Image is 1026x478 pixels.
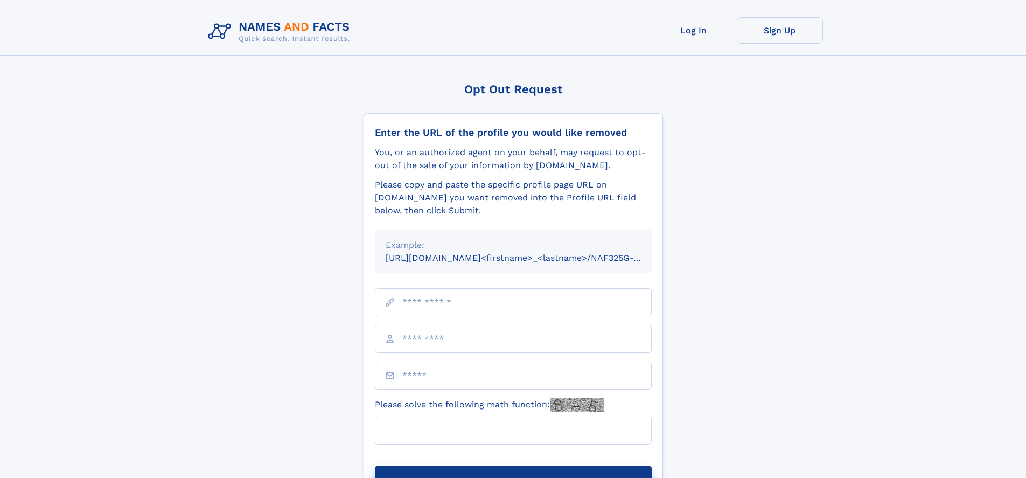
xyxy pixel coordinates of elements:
[364,82,663,96] div: Opt Out Request
[375,398,604,412] label: Please solve the following math function:
[375,127,652,138] div: Enter the URL of the profile you would like removed
[375,178,652,217] div: Please copy and paste the specific profile page URL on [DOMAIN_NAME] you want removed into the Pr...
[375,146,652,172] div: You, or an authorized agent on your behalf, may request to opt-out of the sale of your informatio...
[651,17,737,44] a: Log In
[386,253,672,263] small: [URL][DOMAIN_NAME]<firstname>_<lastname>/NAF325G-xxxxxxxx
[204,17,359,46] img: Logo Names and Facts
[737,17,823,44] a: Sign Up
[386,239,641,252] div: Example:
